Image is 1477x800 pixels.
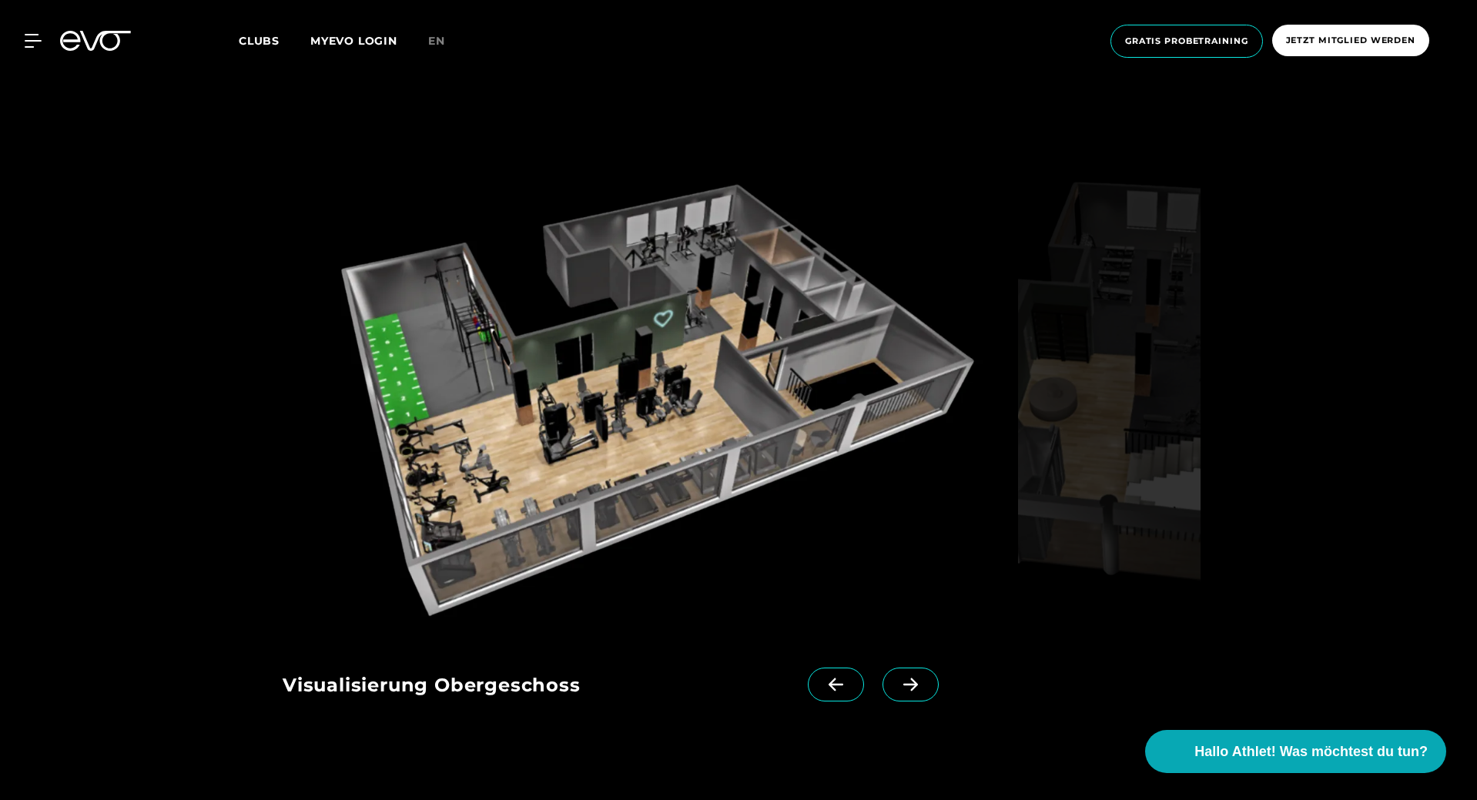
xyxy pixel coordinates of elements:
span: Gratis Probetraining [1125,35,1248,48]
span: Clubs [239,34,280,48]
a: MYEVO LOGIN [310,34,397,48]
a: Gratis Probetraining [1106,25,1268,58]
button: Hallo Athlet! Was möchtest du tun? [1145,730,1446,773]
img: evofitness [1018,156,1201,631]
a: en [428,32,464,50]
a: Jetzt Mitglied werden [1268,25,1434,58]
img: evofitness [283,156,1012,631]
span: Hallo Athlet! Was möchtest du tun? [1194,741,1428,762]
span: Jetzt Mitglied werden [1286,34,1415,47]
span: en [428,34,445,48]
a: Clubs [239,33,310,48]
